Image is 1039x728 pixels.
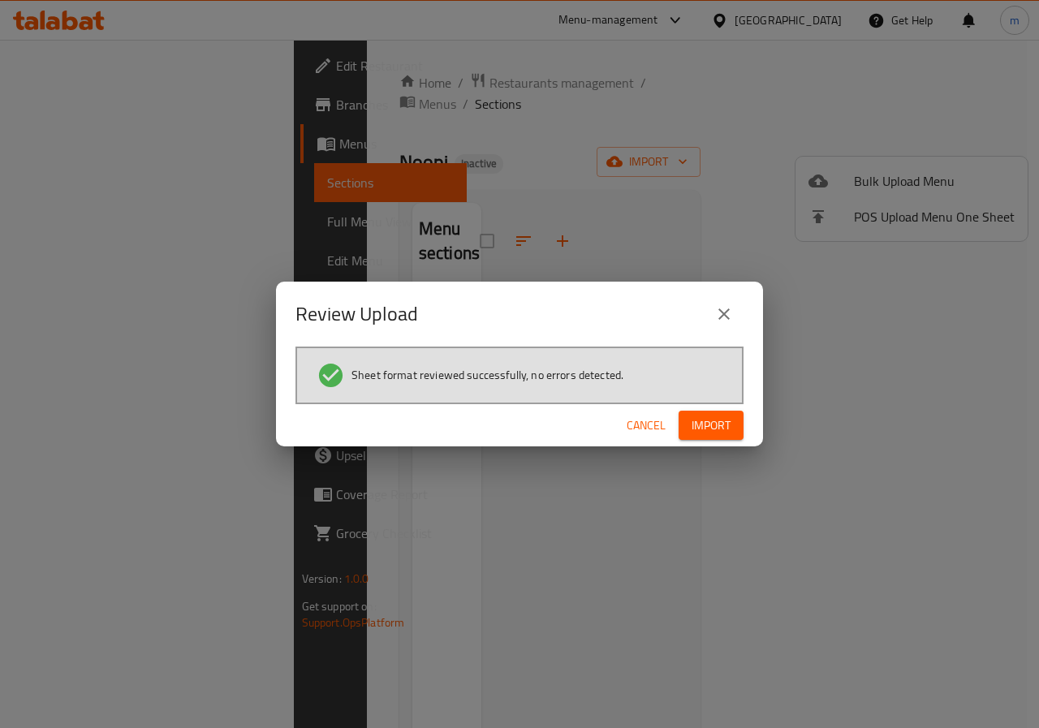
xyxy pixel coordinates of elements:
[692,416,731,436] span: Import
[705,295,744,334] button: close
[295,301,418,327] h2: Review Upload
[620,411,672,441] button: Cancel
[679,411,744,441] button: Import
[351,367,623,383] span: Sheet format reviewed successfully, no errors detected.
[627,416,666,436] span: Cancel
